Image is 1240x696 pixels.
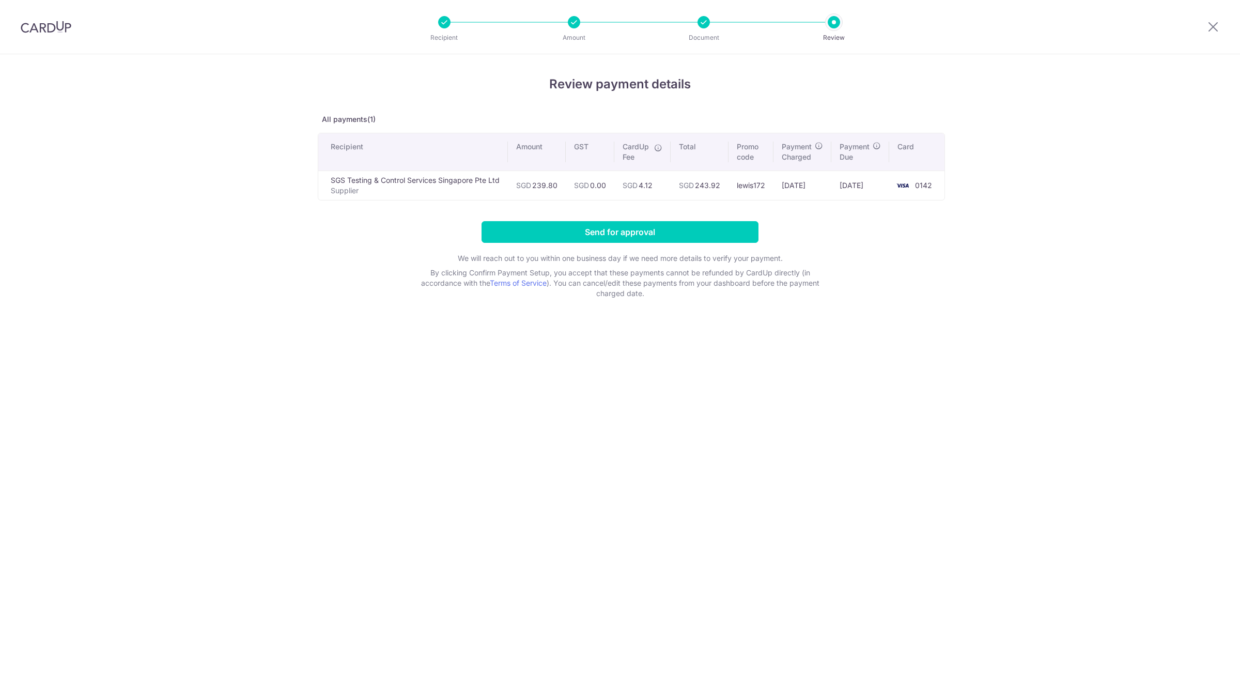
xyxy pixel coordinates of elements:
[1174,665,1230,691] iframe: Opens a widget where you can find more information
[889,133,944,171] th: Card
[574,181,589,190] span: SGD
[331,185,500,196] p: Supplier
[671,133,729,171] th: Total
[782,142,812,162] span: Payment Charged
[671,171,729,200] td: 243.92
[729,171,773,200] td: lewis172
[508,171,566,200] td: 239.80
[623,181,638,190] span: SGD
[566,171,614,200] td: 0.00
[915,181,932,190] span: 0142
[21,21,71,33] img: CardUp
[623,142,649,162] span: CardUp Fee
[413,268,827,299] p: By clicking Confirm Payment Setup, you accept that these payments cannot be refunded by CardUp di...
[566,133,614,171] th: GST
[406,33,483,43] p: Recipient
[413,253,827,264] p: We will reach out to you within one business day if we need more details to verify your payment.
[796,33,872,43] p: Review
[729,133,773,171] th: Promo code
[536,33,612,43] p: Amount
[516,181,531,190] span: SGD
[773,171,831,200] td: [DATE]
[318,133,508,171] th: Recipient
[318,171,508,200] td: SGS Testing & Control Services Singapore Pte Ltd
[665,33,742,43] p: Document
[482,221,758,243] input: Send for approval
[490,279,547,287] a: Terms of Service
[318,114,922,125] p: All payments(1)
[831,171,889,200] td: [DATE]
[679,181,694,190] span: SGD
[508,133,566,171] th: Amount
[614,171,671,200] td: 4.12
[892,179,913,192] img: <span class="translation_missing" title="translation missing: en.account_steps.new_confirm_form.b...
[840,142,870,162] span: Payment Due
[318,75,922,94] h4: Review payment details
